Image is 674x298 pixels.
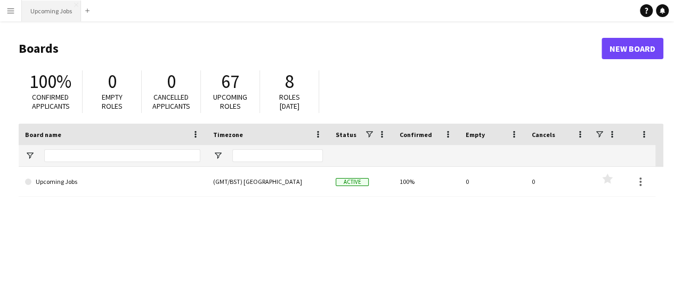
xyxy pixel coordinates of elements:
span: 0 [108,70,117,93]
span: Timezone [213,131,243,139]
button: Upcoming Jobs [22,1,81,21]
span: Upcoming roles [213,92,247,111]
span: 100% [29,70,71,93]
span: Roles [DATE] [279,92,300,111]
div: (GMT/BST) [GEOGRAPHIC_DATA] [207,167,329,196]
a: New Board [602,38,663,59]
h1: Boards [19,41,602,57]
input: Timezone Filter Input [232,149,323,162]
button: Open Filter Menu [25,151,35,160]
span: 67 [221,70,239,93]
span: Empty [466,131,485,139]
span: Confirmed applicants [32,92,70,111]
div: 0 [525,167,591,196]
span: Board name [25,131,61,139]
span: Cancelled applicants [152,92,190,111]
span: 8 [285,70,294,93]
span: Confirmed [400,131,432,139]
div: 100% [393,167,459,196]
button: Open Filter Menu [213,151,223,160]
span: Active [336,178,369,186]
span: Cancels [532,131,555,139]
input: Board name Filter Input [44,149,200,162]
span: 0 [167,70,176,93]
div: 0 [459,167,525,196]
a: Upcoming Jobs [25,167,200,197]
span: Empty roles [102,92,123,111]
span: Status [336,131,356,139]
